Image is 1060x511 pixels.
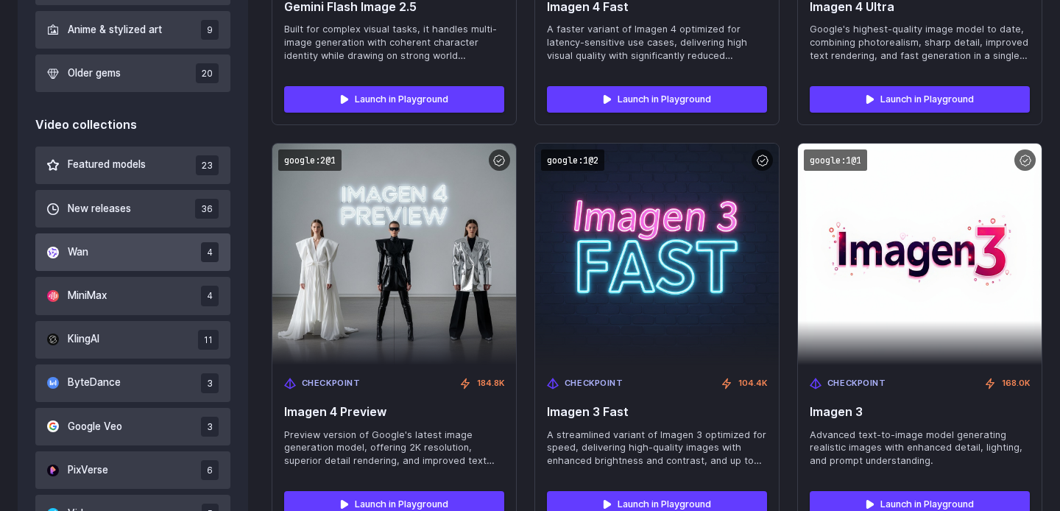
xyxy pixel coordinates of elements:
span: Built for complex visual tasks, it handles multi-image generation with coherent character identit... [284,23,504,63]
span: A streamlined variant of Imagen 3 optimized for speed, delivering high-quality images with enhanc... [547,429,767,468]
span: MiniMax [68,288,107,304]
span: Anime & stylized art [68,22,162,38]
code: google:1@1 [804,149,867,171]
button: New releases 36 [35,190,230,228]
button: Featured models 23 [35,147,230,184]
span: 9 [201,20,219,40]
span: Preview version of Google's latest image generation model, offering 2K resolution, superior detai... [284,429,504,468]
span: 36 [195,199,219,219]
span: 3 [201,373,219,393]
a: Launch in Playground [284,86,504,113]
code: google:1@2 [541,149,604,171]
span: Imagen 3 [810,405,1030,419]
button: Anime & stylized art 9 [35,11,230,49]
button: Google Veo 3 [35,408,230,445]
span: Checkpoint [302,377,361,390]
button: Older gems 20 [35,54,230,92]
button: MiniMax 4 [35,277,230,314]
span: Imagen 3 Fast [547,405,767,419]
code: google:2@1 [278,149,342,171]
span: 4 [201,286,219,306]
span: Google Veo [68,419,122,435]
img: Imagen 3 Fast [535,144,779,365]
span: 20 [196,63,219,83]
span: Advanced text-to-image model generating realistic images with enhanced detail, lighting, and prom... [810,429,1030,468]
span: Featured models [68,157,146,173]
span: 3 [201,417,219,437]
button: Wan 4 [35,233,230,271]
span: ByteDance [68,375,121,391]
button: PixVerse 6 [35,451,230,489]
img: Imagen 4 Preview [272,144,516,365]
span: Wan [68,244,88,261]
span: 6 [201,460,219,480]
span: 23 [196,155,219,175]
span: Checkpoint [565,377,623,390]
span: KlingAI [68,331,99,348]
a: Launch in Playground [547,86,767,113]
a: Launch in Playground [810,86,1030,113]
img: Imagen 3 [798,144,1042,365]
span: 104.4K [738,377,767,390]
span: 11 [198,330,219,350]
span: 168.0K [1002,377,1030,390]
span: Older gems [68,66,121,82]
div: Video collections [35,116,230,135]
button: KlingAI 11 [35,321,230,359]
span: New releases [68,201,131,217]
span: A faster variant of Imagen 4 optimized for latency-sensitive use cases, delivering high visual qu... [547,23,767,63]
span: Google's highest-quality image model to date, combining photorealism, sharp detail, improved text... [810,23,1030,63]
span: 4 [201,242,219,262]
span: PixVerse [68,462,108,479]
span: Imagen 4 Preview [284,405,504,419]
span: Checkpoint [827,377,886,390]
button: ByteDance 3 [35,364,230,402]
span: 184.8K [477,377,504,390]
